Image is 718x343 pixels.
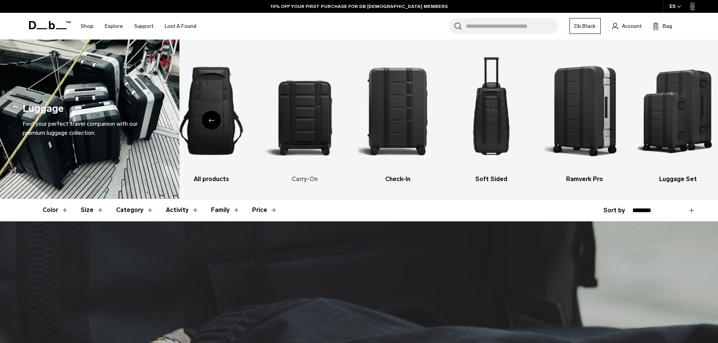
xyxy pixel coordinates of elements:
img: Db [451,51,531,171]
li: 4 / 6 [451,51,531,184]
button: Toggle Price [252,199,278,221]
button: Toggle Filter [81,199,104,221]
a: 10% OFF YOUR FIRST PURCHASE FOR DB [DEMOGRAPHIC_DATA] MEMBERS [271,3,448,10]
nav: Main Navigation [75,13,202,40]
li: 2 / 6 [265,51,345,184]
button: Toggle Filter [211,199,240,221]
img: Db [265,51,345,171]
button: Toggle Filter [43,199,69,221]
a: Db All products [171,51,251,184]
h3: Check-In [358,175,438,184]
div: Previous slide [202,111,221,130]
h3: All products [171,175,251,184]
a: Db Carry-On [265,51,345,184]
button: Bag [653,21,672,30]
a: Db Ramverk Pro [545,51,625,184]
h3: Soft Sided [451,175,531,184]
h1: Luggage [23,101,64,116]
li: 1 / 6 [171,51,251,184]
span: Account [622,22,641,30]
button: Toggle Filter [166,199,199,221]
a: Db Check-In [358,51,438,184]
a: Support [134,13,153,40]
img: Db [171,51,251,171]
span: Bag [663,22,672,30]
li: 5 / 6 [545,51,625,184]
button: Toggle Filter [116,199,154,221]
h3: Ramverk Pro [545,175,625,184]
a: Lost & Found [165,13,196,40]
a: Db Black [570,18,601,34]
h3: Carry-On [265,175,345,184]
a: Account [612,21,641,30]
a: Explore [105,13,123,40]
a: Shop [81,13,93,40]
li: 3 / 6 [358,51,438,184]
img: Db [358,51,438,171]
span: Find your perfect travel companion with our premium luggage collection. [23,120,138,136]
a: Db Soft Sided [451,51,531,184]
img: Db [545,51,625,171]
